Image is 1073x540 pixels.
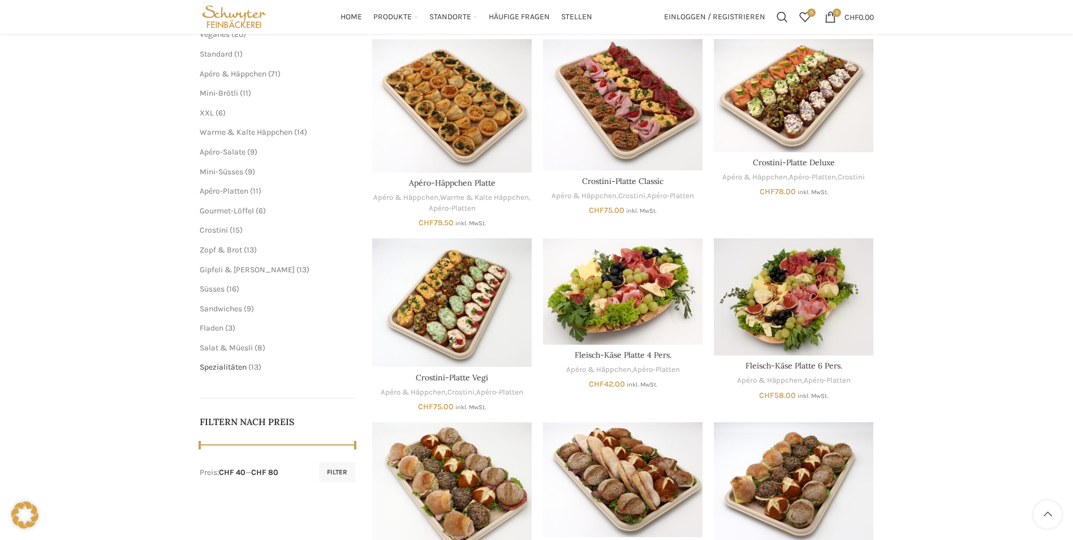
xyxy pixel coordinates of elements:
a: Apéro-Platten [647,191,694,202]
span: CHF 40 [219,468,245,477]
a: Apéro & Häppchen [551,191,617,202]
a: Crostini [447,387,475,398]
a: Apéro-Platten [804,375,851,386]
span: Produkte [373,12,412,23]
span: 15 [232,225,240,235]
a: Apéro-Platten [429,203,476,214]
a: Häufige Fragen [489,6,550,28]
span: 8 [257,343,262,353]
a: XXL [200,108,214,118]
a: Spezialitäten [200,362,247,372]
span: Stellen [561,12,592,23]
a: Salat & Müesli [200,343,253,353]
a: Crostini [618,191,645,202]
small: inkl. MwSt. [455,220,486,227]
span: 13 [247,245,254,255]
a: Crostini-Platte Vegi [416,372,488,383]
h5: Filtern nach Preis [200,415,356,428]
a: Apéro & Häppchen [381,387,446,398]
small: inkl. MwSt. [798,188,828,196]
span: 6 [258,206,263,216]
a: Crostini-Platte Vegi [372,238,532,367]
span: 13 [251,362,258,372]
small: inkl. MwSt. [626,207,657,215]
span: CHF [419,218,434,228]
a: Crostini-Platte Deluxe [753,157,835,168]
span: Home [341,12,362,23]
a: Suchen [771,6,794,28]
div: Main navigation [274,6,658,28]
a: Fladen [200,323,223,333]
a: Fleisch-Käse Platte 4 Pers. [575,350,671,360]
div: , [714,375,873,386]
span: CHF [844,12,859,22]
span: CHF 80 [251,468,278,477]
a: Zopf & Brot [200,245,242,255]
span: 20 [234,29,243,39]
a: Gipfeli & [PERSON_NAME] [200,265,295,275]
small: inkl. MwSt. [627,381,657,388]
a: Scroll to top button [1033,500,1062,529]
bdi: 75.00 [589,205,624,215]
a: Fleisch-Käse Platte 6 Pers. [746,361,842,371]
small: inkl. MwSt. [455,404,486,411]
a: Crostini [200,225,228,235]
div: Meine Wunschliste [794,6,816,28]
span: CHF [589,379,604,389]
span: Gourmet-Löffel [200,206,254,216]
a: Veganes [200,29,230,39]
div: , , [372,192,532,213]
a: Mini-Brötli Platte Deluxe [543,422,703,537]
button: Filter [319,462,355,482]
a: Apéro-Platten [789,172,836,183]
a: Mini-Süsses [200,167,243,177]
a: Standorte [429,6,477,28]
div: , , [714,172,873,183]
bdi: 75.00 [418,402,454,412]
span: Sandwiches [200,304,242,314]
bdi: 42.00 [589,379,625,389]
a: Mini-Brötli [200,88,238,98]
a: Apéro-Platten [633,365,680,375]
a: Crostini-Platte Deluxe [714,39,873,152]
span: 6 [218,108,223,118]
a: Warme & Kalte Häppchen [200,127,292,137]
div: , , [372,387,532,398]
bdi: 58.00 [759,391,796,400]
a: Apéro & Häppchen [566,365,631,375]
span: Apéro-Platten [200,186,248,196]
bdi: 78.00 [760,187,796,196]
div: , , [543,191,703,202]
a: Apéro & Häppchen [200,69,266,79]
span: 11 [243,88,248,98]
a: Site logo [200,11,269,21]
div: , [543,365,703,375]
span: Häufige Fragen [489,12,550,23]
a: Apéro-Platten [476,387,523,398]
span: CHF [760,187,775,196]
span: 1 [237,49,240,59]
a: Apéro & Häppchen [373,192,438,203]
a: Stellen [561,6,592,28]
span: Einloggen / Registrieren [664,13,765,21]
span: 11 [253,186,258,196]
a: Apéro-Salate [200,147,245,157]
span: 9 [250,147,255,157]
span: 71 [271,69,278,79]
span: 0 [833,8,841,17]
a: Crostini [838,172,865,183]
a: Home [341,6,362,28]
a: Süsses [200,284,225,294]
span: CHF [589,205,604,215]
bdi: 79.50 [419,218,454,228]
